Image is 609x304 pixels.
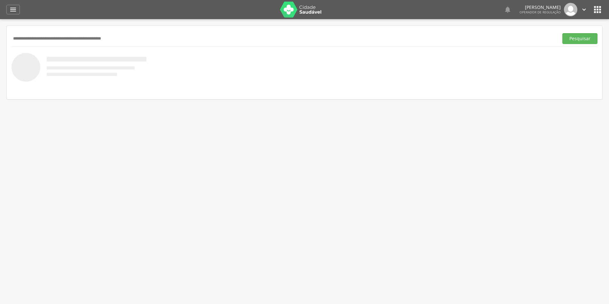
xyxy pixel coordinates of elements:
[519,10,561,14] span: Operador de regulação
[9,6,17,13] i: 
[519,5,561,10] p: [PERSON_NAME]
[504,3,511,16] a: 
[504,6,511,13] i: 
[6,5,20,14] a: 
[581,3,588,16] a: 
[581,6,588,13] i: 
[562,33,597,44] button: Pesquisar
[592,4,603,15] i: 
